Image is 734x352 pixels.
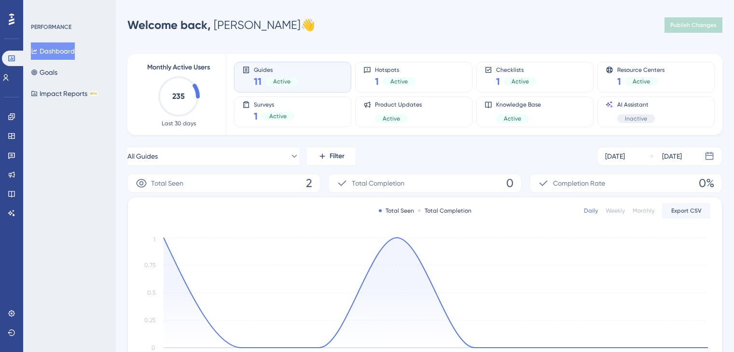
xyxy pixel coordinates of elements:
div: [DATE] [605,150,625,162]
span: All Guides [127,150,158,162]
span: Filter [330,150,345,162]
button: Impact ReportsBETA [31,85,98,102]
span: Guides [254,66,298,73]
div: Total Seen [379,207,414,215]
span: Active [383,115,400,122]
div: [DATE] [662,150,682,162]
span: 2 [306,176,312,191]
span: 1 [617,75,621,88]
span: Export CSV [671,207,702,215]
span: Hotspots [375,66,415,73]
div: Total Completion [418,207,471,215]
div: BETA [89,91,98,96]
span: 1 [496,75,500,88]
span: 1 [375,75,379,88]
div: Weekly [606,207,625,215]
span: Completion Rate [553,177,605,189]
span: Checklists [496,66,537,73]
span: Monthly Active Users [147,62,210,73]
span: 11 [254,75,262,88]
tspan: 0 [152,344,155,351]
span: Product Updates [375,101,422,108]
tspan: 0.5 [147,289,155,296]
span: Total Completion [352,177,404,189]
button: Export CSV [662,203,710,218]
span: Active [390,78,408,85]
div: Daily [584,207,598,215]
span: Last 30 days [162,120,196,127]
button: Publish Changes [665,17,722,33]
span: 0 [506,176,513,191]
span: Surveys [254,101,294,108]
span: Active [269,112,287,120]
span: 1 [254,109,258,123]
div: Monthly [633,207,654,215]
tspan: 1 [153,236,155,243]
span: Welcome back, [127,18,211,32]
span: Publish Changes [670,21,717,29]
div: [PERSON_NAME] 👋 [127,17,315,33]
tspan: 0.75 [144,262,155,269]
span: Knowledge Base [496,101,541,108]
span: Resource Centers [617,66,665,73]
button: Goals [31,64,57,81]
button: Dashboard [31,42,75,60]
button: Filter [307,147,355,166]
tspan: 0.25 [144,317,155,324]
span: Active [273,78,291,85]
button: All Guides [127,147,299,166]
span: Inactive [625,115,647,122]
text: 235 [172,92,185,101]
span: Total Seen [151,177,183,189]
span: 0% [699,176,714,191]
span: Active [633,78,650,85]
span: AI Assistant [617,101,655,108]
span: Active [504,115,521,122]
div: PERFORMANCE [31,23,71,31]
span: Active [512,78,529,85]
